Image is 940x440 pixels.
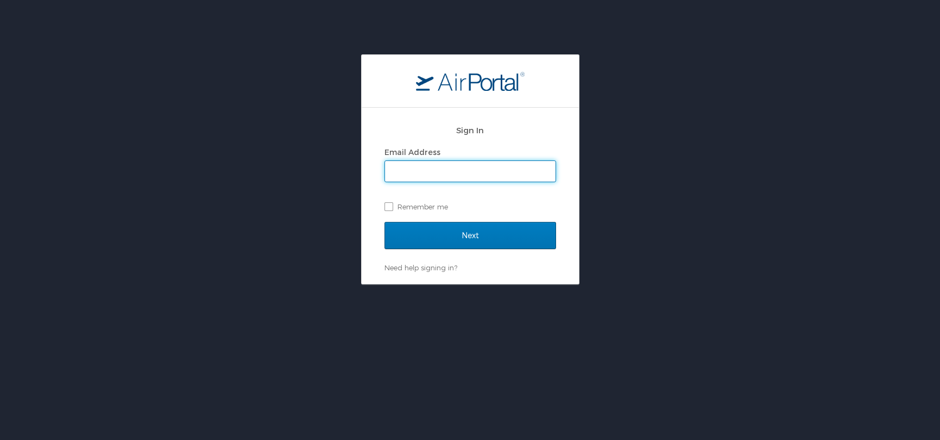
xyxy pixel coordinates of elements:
label: Email Address [384,147,440,157]
a: Need help signing in? [384,263,457,272]
img: logo [416,71,525,91]
input: Next [384,222,556,249]
h2: Sign In [384,124,556,137]
label: Remember me [384,199,556,215]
